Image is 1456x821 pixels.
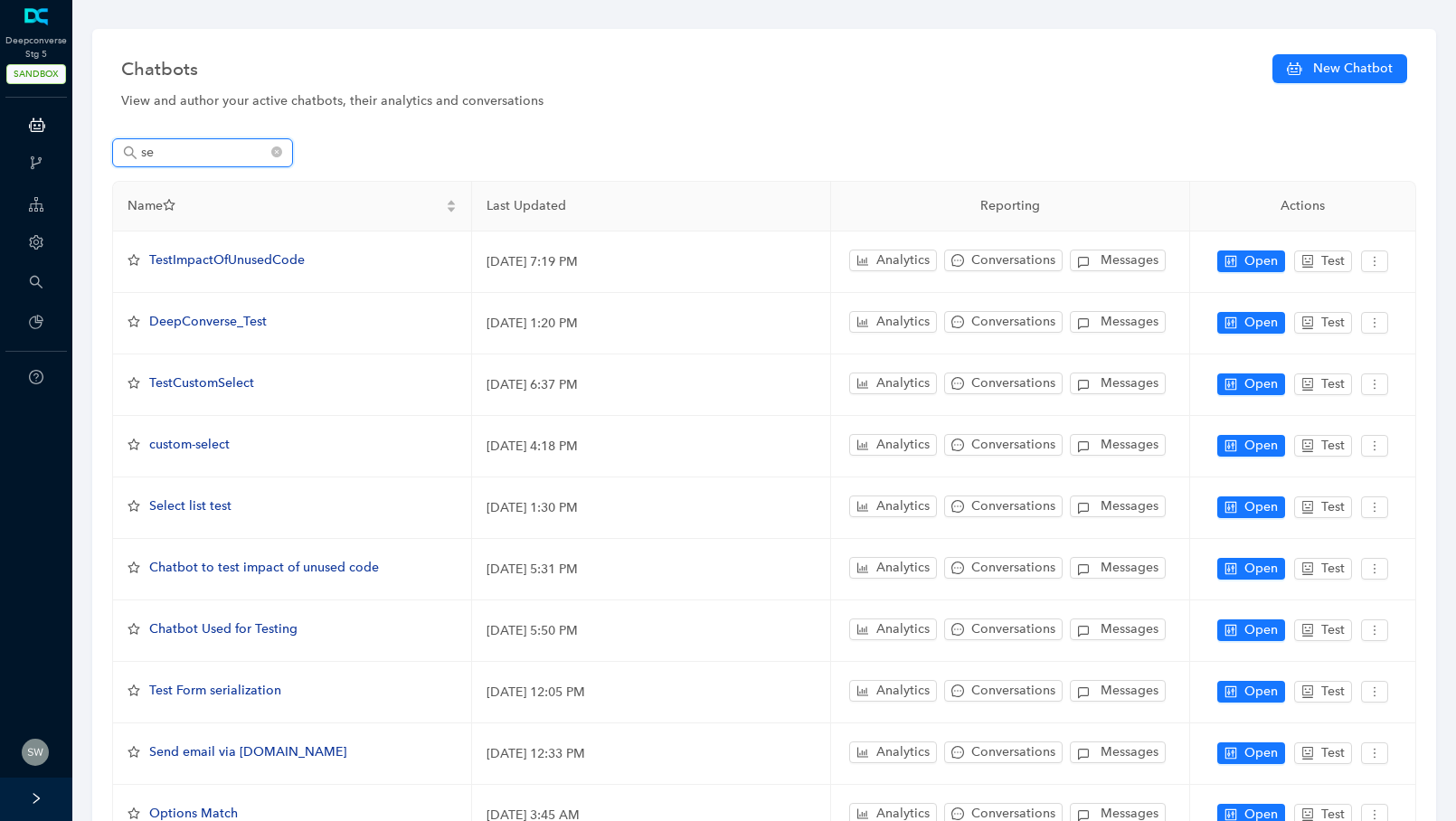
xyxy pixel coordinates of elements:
[1101,681,1158,701] span: Messages
[1217,496,1285,518] button: controlOpen
[944,250,1063,271] button: messageConversations
[1244,313,1278,333] span: Open
[971,496,1055,516] span: Conversations
[1217,619,1285,641] button: controlOpen
[1361,681,1388,703] button: more
[128,561,140,574] span: star
[149,560,379,575] span: Chatbot to test impact of unused code
[472,354,831,416] td: [DATE] 6:37 PM
[849,311,937,333] button: bar-chartAnalytics
[971,619,1055,639] span: Conversations
[1217,681,1285,703] button: controlOpen
[1070,557,1166,579] button: Messages
[951,623,964,636] span: message
[149,744,346,760] span: Send email via [DOMAIN_NAME]
[856,377,869,390] span: bar-chart
[971,435,1055,455] span: Conversations
[128,316,140,328] span: star
[876,250,930,270] span: Analytics
[831,182,1190,231] th: Reporting
[1313,59,1393,79] span: New Chatbot
[1244,682,1278,702] span: Open
[1070,618,1166,640] button: Messages
[1301,316,1314,329] span: robot
[1244,251,1278,271] span: Open
[1272,54,1407,83] button: New Chatbot
[472,182,831,231] th: Last Updated
[944,495,1063,517] button: messageConversations
[1070,495,1166,517] button: Messages
[1368,808,1381,821] span: more
[1301,501,1314,514] span: robot
[1368,378,1381,391] span: more
[1361,619,1388,641] button: more
[849,250,937,271] button: bar-chartAnalytics
[1224,747,1237,760] span: control
[1224,624,1237,637] span: control
[849,495,937,517] button: bar-chartAnalytics
[971,373,1055,393] span: Conversations
[149,314,267,329] span: DeepConverse_Test
[849,618,937,640] button: bar-chartAnalytics
[1361,435,1388,457] button: more
[1224,255,1237,268] span: control
[1294,681,1352,703] button: robotTest
[1101,558,1158,578] span: Messages
[1224,439,1237,452] span: control
[271,146,282,157] span: close-circle
[149,683,281,698] span: Test Form serialization
[876,312,930,332] span: Analytics
[1361,312,1388,334] button: more
[1101,619,1158,639] span: Messages
[128,500,140,513] span: star
[1368,747,1381,760] span: more
[1294,742,1352,764] button: robotTest
[1321,682,1345,702] span: Test
[876,619,930,639] span: Analytics
[472,477,831,539] td: [DATE] 1:30 PM
[1321,374,1345,394] span: Test
[141,143,268,163] input: Search in list...
[1101,742,1158,762] span: Messages
[951,684,964,697] span: message
[876,373,930,393] span: Analytics
[472,539,831,600] td: [DATE] 5:31 PM
[1321,497,1345,517] span: Test
[849,373,937,394] button: bar-chartAnalytics
[121,91,1407,111] div: View and author your active chatbots, their analytics and conversations
[1301,747,1314,760] span: robot
[1368,685,1381,698] span: more
[856,561,869,574] span: bar-chart
[1368,624,1381,637] span: more
[128,807,140,820] span: star
[971,742,1055,762] span: Conversations
[123,146,137,160] span: search
[29,235,43,250] span: setting
[128,684,140,697] span: star
[849,680,937,702] button: bar-chartAnalytics
[149,437,230,452] span: custom-select
[1070,434,1166,456] button: Messages
[472,293,831,354] td: [DATE] 1:20 PM
[1070,250,1166,271] button: Messages
[1224,316,1237,329] span: control
[271,145,282,162] span: close-circle
[6,64,66,84] span: SANDBOX
[1101,435,1158,455] span: Messages
[856,623,869,636] span: bar-chart
[1321,436,1345,456] span: Test
[22,739,49,766] img: c3ccc3f0c05bac1ff29357cbd66b20c9
[1217,312,1285,334] button: controlOpen
[1321,313,1345,333] span: Test
[951,439,964,451] span: message
[163,199,175,212] span: star
[849,741,937,763] button: bar-chartAnalytics
[1321,559,1345,579] span: Test
[1070,680,1166,702] button: Messages
[1368,501,1381,514] span: more
[1224,808,1237,821] span: control
[472,416,831,477] td: [DATE] 4:18 PM
[1101,312,1158,332] span: Messages
[856,316,869,328] span: bar-chart
[1217,558,1285,580] button: controlOpen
